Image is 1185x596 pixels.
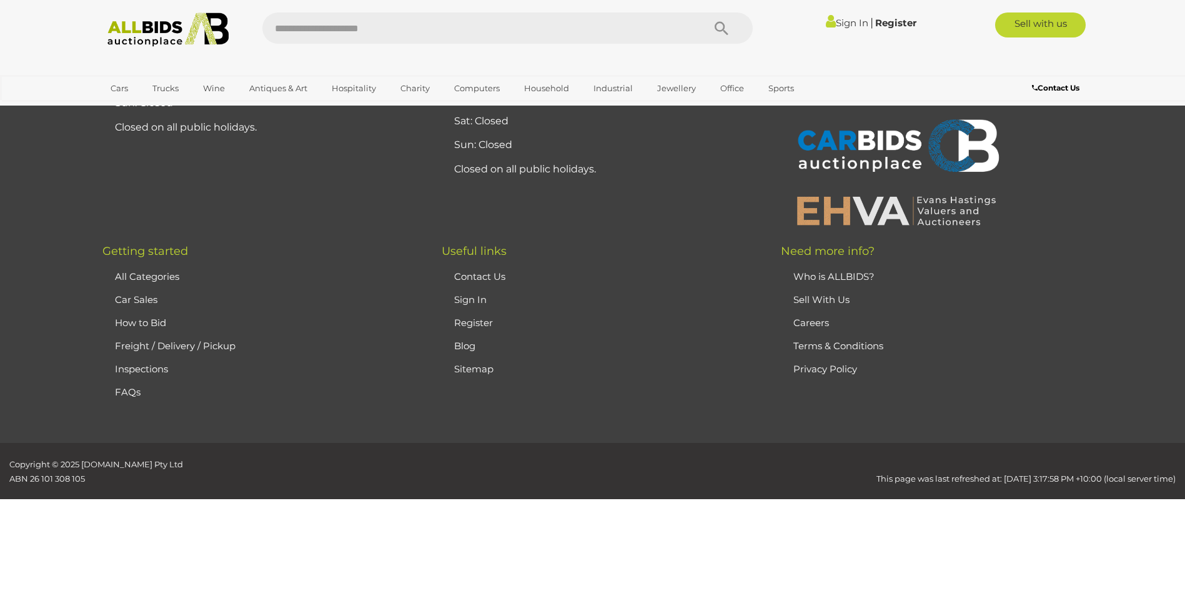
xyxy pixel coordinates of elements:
[875,17,916,29] a: Register
[793,294,850,305] a: Sell With Us
[793,340,883,352] a: Terms & Conditions
[101,12,236,47] img: Allbids.com.au
[995,12,1086,37] a: Sell with us
[790,194,1003,227] img: EHVA | Evans Hastings Valuers and Auctioneers
[115,294,157,305] a: Car Sales
[585,78,641,99] a: Industrial
[115,340,236,352] a: Freight / Delivery / Pickup
[115,386,141,398] a: FAQs
[102,78,136,99] a: Cars
[712,78,752,99] a: Office
[324,78,384,99] a: Hospitality
[112,116,410,140] li: Closed on all public holidays.
[392,78,438,99] a: Charity
[451,133,750,157] li: Sun: Closed
[454,271,505,282] a: Contact Us
[454,294,487,305] a: Sign In
[793,317,829,329] a: Careers
[790,106,1003,189] img: CARBIDS Auctionplace
[115,317,166,329] a: How to Bid
[115,363,168,375] a: Inspections
[793,363,857,375] a: Privacy Policy
[1032,83,1079,92] b: Contact Us
[1032,81,1083,95] a: Contact Us
[442,244,507,258] span: Useful links
[296,457,1185,487] div: This page was last refreshed at: [DATE] 3:17:58 PM +10:00 (local server time)
[454,363,493,375] a: Sitemap
[649,78,704,99] a: Jewellery
[870,16,873,29] span: |
[793,271,875,282] a: Who is ALLBIDS?
[241,78,315,99] a: Antiques & Art
[451,157,750,182] li: Closed on all public holidays.
[144,78,187,99] a: Trucks
[446,78,508,99] a: Computers
[115,271,179,282] a: All Categories
[454,317,493,329] a: Register
[516,78,577,99] a: Household
[102,244,188,258] span: Getting started
[760,78,802,99] a: Sports
[454,340,475,352] a: Blog
[690,12,753,44] button: Search
[826,17,868,29] a: Sign In
[195,78,233,99] a: Wine
[781,244,875,258] span: Need more info?
[102,99,207,119] a: [GEOGRAPHIC_DATA]
[451,109,750,134] li: Sat: Closed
